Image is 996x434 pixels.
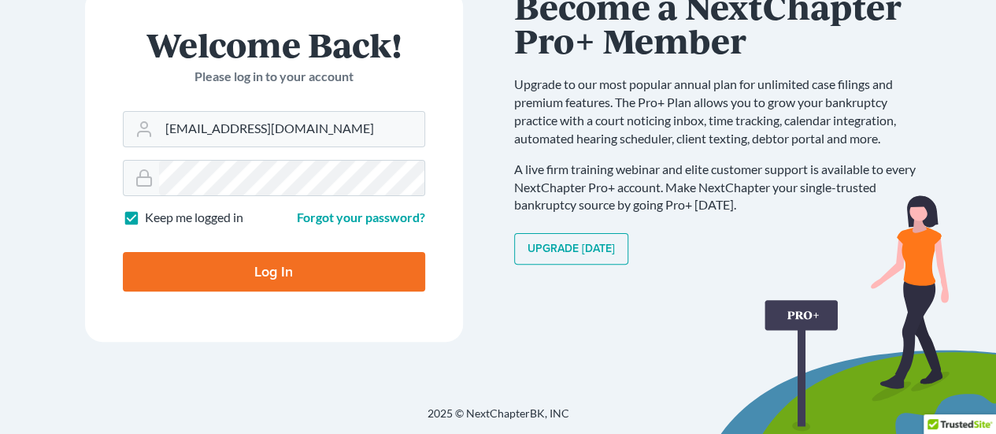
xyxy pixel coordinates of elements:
h1: Welcome Back! [123,28,425,61]
a: Forgot your password? [297,210,425,224]
p: Please log in to your account [123,68,425,86]
input: Email Address [159,112,424,147]
p: Upgrade to our most popular annual plan for unlimited case filings and premium features. The Pro+... [514,76,931,147]
label: Keep me logged in [145,209,243,227]
div: 2025 © NextChapterBK, INC [50,406,947,434]
input: Log In [123,252,425,291]
p: A live firm training webinar and elite customer support is available to every NextChapter Pro+ ac... [514,161,931,215]
a: Upgrade [DATE] [514,233,628,265]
